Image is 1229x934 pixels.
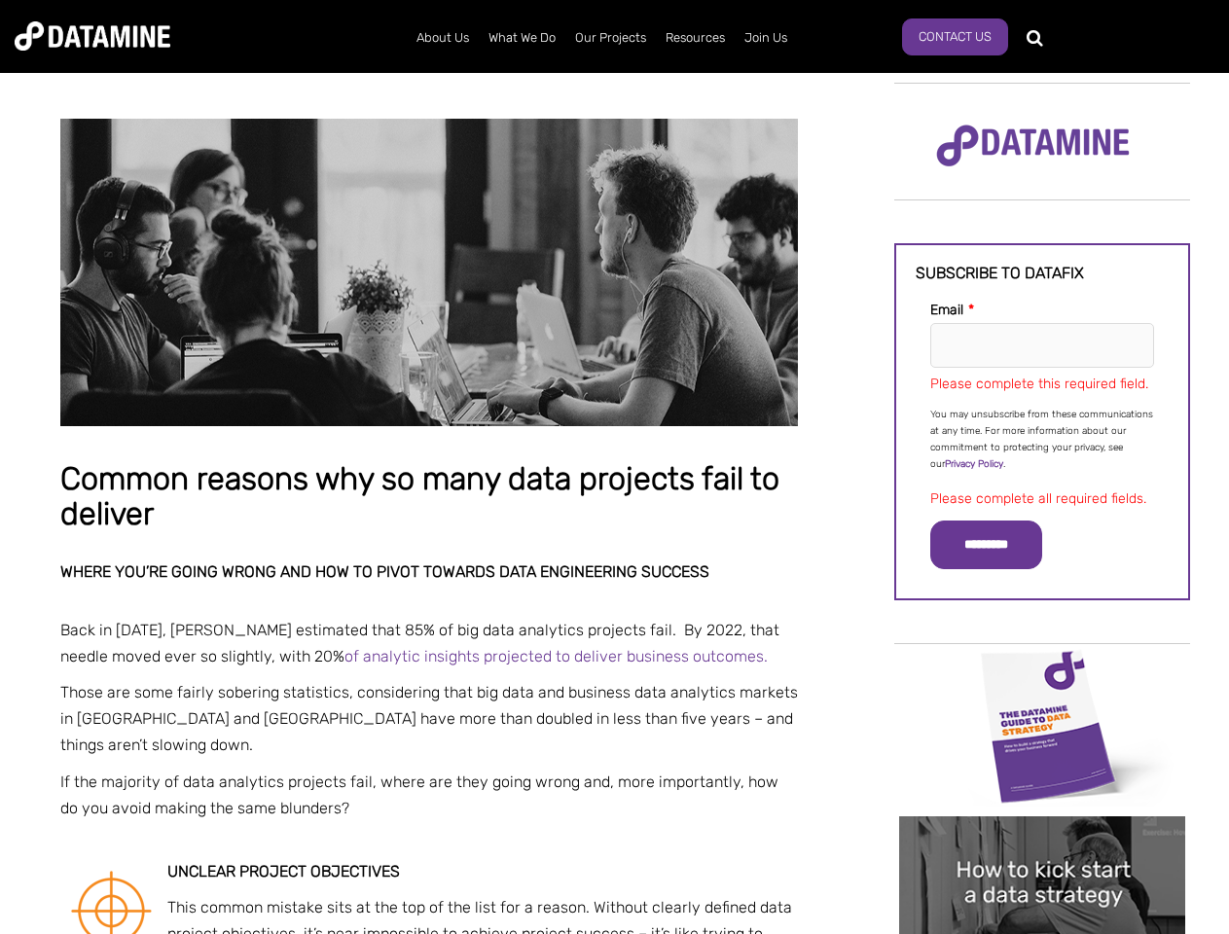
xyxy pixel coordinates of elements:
h2: Where you’re going wrong and how to pivot towards data engineering success [60,563,798,581]
img: Datamine Logo No Strapline - Purple [923,112,1142,180]
h3: Subscribe to datafix [916,265,1169,282]
a: Resources [656,13,735,63]
a: Privacy Policy [945,458,1003,470]
label: Please complete this required field. [930,376,1148,392]
a: About Us [407,13,479,63]
a: Join Us [735,13,797,63]
strong: Unclear project objectives [167,862,400,880]
p: Those are some fairly sobering statistics, considering that big data and business data analytics ... [60,679,798,759]
img: Data Strategy Cover thumbnail [899,646,1185,807]
label: Please complete all required fields. [930,490,1146,507]
a: Contact Us [902,18,1008,55]
p: If the majority of data analytics projects fail, where are they going wrong and, more importantly... [60,769,798,821]
h1: Common reasons why so many data projects fail to deliver [60,462,798,531]
img: Datamine [15,21,170,51]
a: of analytic insights projected to deliver business outcomes. [344,647,768,665]
p: Back in [DATE], [PERSON_NAME] estimated that 85% of big data analytics projects fail. By 2022, th... [60,617,798,669]
p: You may unsubscribe from these communications at any time. For more information about our commitm... [930,407,1154,473]
span: Email [930,302,963,318]
img: Common reasons why so many data projects fail to deliver [60,119,798,426]
a: Our Projects [565,13,656,63]
a: What We Do [479,13,565,63]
